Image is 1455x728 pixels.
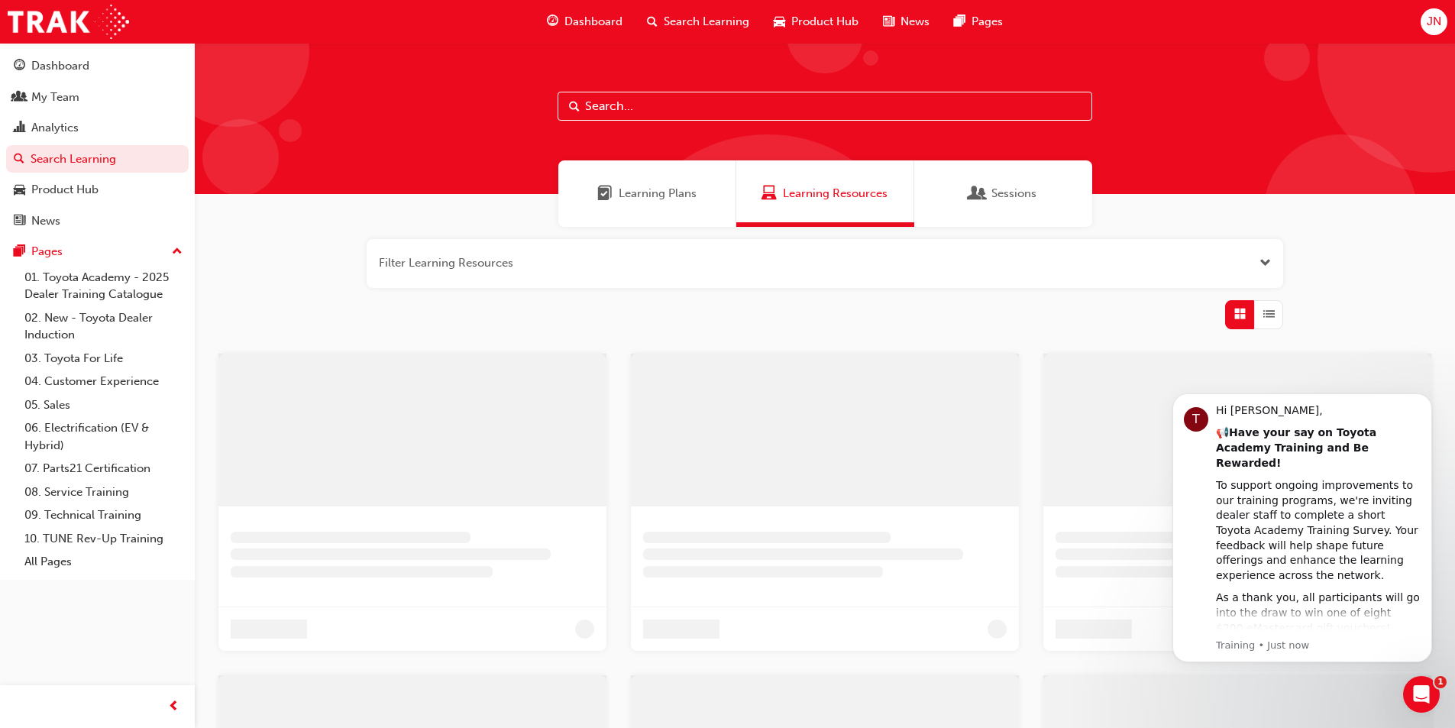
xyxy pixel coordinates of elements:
[1421,8,1447,35] button: JN
[18,306,189,347] a: 02. New - Toyota Dealer Induction
[883,12,894,31] span: news-icon
[168,697,179,717] span: prev-icon
[535,6,635,37] a: guage-iconDashboard
[31,119,79,137] div: Analytics
[18,266,189,306] a: 01. Toyota Academy - 2025 Dealer Training Catalogue
[31,243,63,260] div: Pages
[18,416,189,457] a: 06. Electrification (EV & Hybrid)
[972,13,1003,31] span: Pages
[14,91,25,105] span: people-icon
[564,13,622,31] span: Dashboard
[6,176,189,204] a: Product Hub
[547,12,558,31] span: guage-icon
[1427,13,1441,31] span: JN
[871,6,942,37] a: news-iconNews
[31,89,79,106] div: My Team
[31,212,60,230] div: News
[14,245,25,259] span: pages-icon
[991,185,1036,202] span: Sessions
[8,5,129,39] img: Trak
[31,57,89,75] div: Dashboard
[558,92,1092,121] input: Search...
[6,145,189,173] a: Search Learning
[6,238,189,266] button: Pages
[18,393,189,417] a: 05. Sales
[761,185,777,202] span: Learning Resources
[664,13,749,31] span: Search Learning
[6,49,189,238] button: DashboardMy TeamAnalyticsSearch LearningProduct HubNews
[635,6,761,37] a: search-iconSearch Learning
[14,60,25,73] span: guage-icon
[18,457,189,480] a: 07. Parts21 Certification
[647,12,658,31] span: search-icon
[783,185,888,202] span: Learning Resources
[1259,254,1271,272] button: Open the filter
[791,13,858,31] span: Product Hub
[597,185,613,202] span: Learning Plans
[1403,676,1440,713] iframe: Intercom live chat
[569,98,580,115] span: Search
[172,242,183,262] span: up-icon
[1263,306,1275,323] span: List
[619,185,697,202] span: Learning Plans
[900,13,930,31] span: News
[1234,306,1246,323] span: Grid
[14,183,25,197] span: car-icon
[736,160,914,227] a: Learning ResourcesLearning Resources
[31,181,99,199] div: Product Hub
[18,527,189,551] a: 10. TUNE Rev-Up Training
[14,215,25,228] span: news-icon
[914,160,1092,227] a: SessionsSessions
[14,153,24,167] span: search-icon
[18,550,189,574] a: All Pages
[558,160,736,227] a: Learning PlansLearning Plans
[18,480,189,504] a: 08. Service Training
[18,503,189,527] a: 09. Technical Training
[18,347,189,370] a: 03. Toyota For Life
[6,114,189,142] a: Analytics
[1149,380,1455,671] iframe: Intercom notifications message
[970,185,985,202] span: Sessions
[761,6,871,37] a: car-iconProduct Hub
[14,121,25,135] span: chart-icon
[6,83,189,112] a: My Team
[6,207,189,235] a: News
[1434,676,1447,688] span: 1
[6,52,189,80] a: Dashboard
[954,12,965,31] span: pages-icon
[942,6,1015,37] a: pages-iconPages
[774,12,785,31] span: car-icon
[18,370,189,393] a: 04. Customer Experience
